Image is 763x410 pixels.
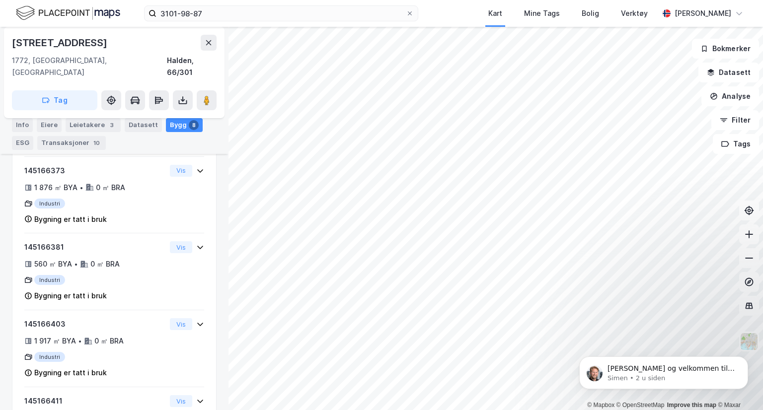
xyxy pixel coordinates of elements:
[170,165,192,177] button: Vis
[488,7,502,19] div: Kart
[740,332,759,351] img: Z
[91,138,102,148] div: 10
[170,395,192,407] button: Vis
[12,35,109,51] div: [STREET_ADDRESS]
[189,120,199,130] div: 8
[34,258,72,270] div: 560 ㎡ BYA
[37,136,106,150] div: Transaksjoner
[16,4,120,22] img: logo.f888ab2527a4732fd821a326f86c7f29.svg
[34,182,77,194] div: 1 876 ㎡ BYA
[90,258,120,270] div: 0 ㎡ BRA
[34,290,107,302] div: Bygning er tatt i bruk
[701,86,759,106] button: Analyse
[12,55,167,78] div: 1772, [GEOGRAPHIC_DATA], [GEOGRAPHIC_DATA]
[713,134,759,154] button: Tags
[74,260,78,268] div: •
[107,120,117,130] div: 3
[12,118,33,132] div: Info
[94,335,124,347] div: 0 ㎡ BRA
[12,136,33,150] div: ESG
[167,55,217,78] div: Halden, 66/301
[170,318,192,330] button: Vis
[79,184,83,192] div: •
[24,165,166,177] div: 145166373
[170,241,192,253] button: Vis
[34,367,107,379] div: Bygning er tatt i bruk
[78,337,82,345] div: •
[66,118,121,132] div: Leietakere
[34,213,107,225] div: Bygning er tatt i bruk
[711,110,759,130] button: Filter
[125,118,162,132] div: Datasett
[698,63,759,82] button: Datasett
[524,7,560,19] div: Mine Tags
[12,90,97,110] button: Tag
[166,118,203,132] div: Bygg
[96,182,125,194] div: 0 ㎡ BRA
[582,7,599,19] div: Bolig
[616,402,665,409] a: OpenStreetMap
[667,402,716,409] a: Improve this map
[24,241,166,253] div: 145166381
[24,395,166,407] div: 145166411
[675,7,731,19] div: [PERSON_NAME]
[37,118,62,132] div: Eiere
[34,335,76,347] div: 1 917 ㎡ BYA
[692,39,759,59] button: Bokmerker
[24,318,166,330] div: 145166403
[621,7,648,19] div: Verktøy
[564,336,763,405] iframe: Intercom notifications melding
[156,6,406,21] input: Søk på adresse, matrikkel, gårdeiere, leietakere eller personer
[587,402,614,409] a: Mapbox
